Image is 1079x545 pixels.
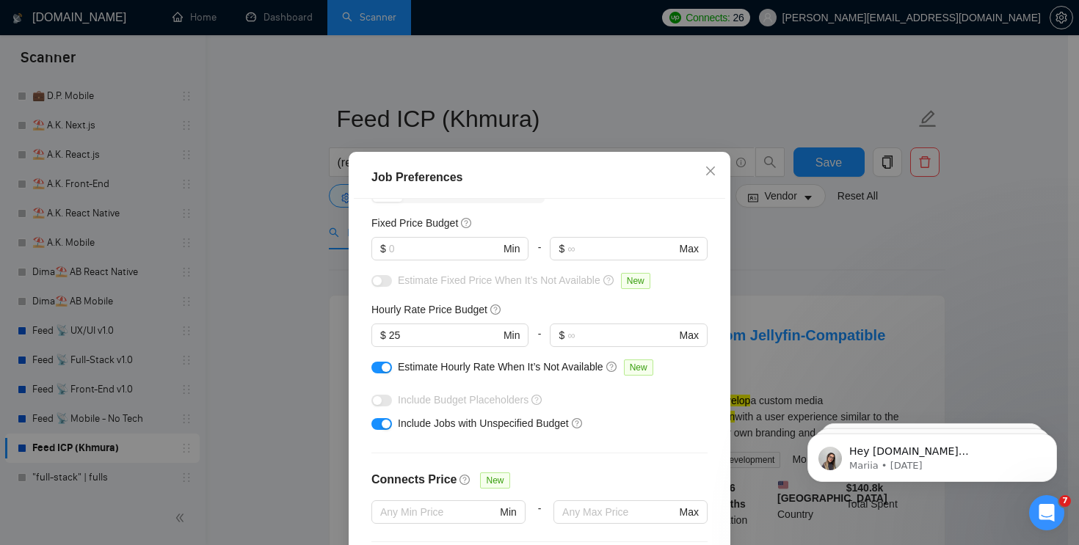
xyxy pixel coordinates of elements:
[459,474,471,486] span: question-circle
[398,417,569,429] span: Include Jobs with Unspecified Budget
[680,327,699,343] span: Max
[480,472,509,489] span: New
[461,217,473,229] span: question-circle
[531,394,543,406] span: question-circle
[398,361,603,373] span: Estimate Hourly Rate When It’s Not Available
[380,241,386,257] span: $
[398,274,600,286] span: Estimate Fixed Price When It’s Not Available
[1059,495,1071,507] span: 7
[567,327,676,343] input: ∞
[606,361,618,373] span: question-circle
[389,327,501,343] input: 0
[504,327,520,343] span: Min
[572,417,584,429] span: question-circle
[490,304,502,315] span: question-circle
[64,43,251,258] span: Hey [DOMAIN_NAME][EMAIL_ADDRESS][DOMAIN_NAME], Looks like your Upwork agency [DOMAIN_NAME] ran ou...
[371,215,458,231] h5: Fixed Price Budget
[526,500,553,541] div: -
[567,241,676,257] input: ∞
[559,241,564,257] span: $
[371,471,457,489] h4: Connects Price
[528,237,550,272] div: -
[64,56,253,70] p: Message from Mariia, sent 1w ago
[500,504,517,520] span: Min
[371,169,708,186] div: Job Preferences
[603,274,615,286] span: question-circle
[691,152,730,191] button: Close
[680,241,699,257] span: Max
[380,327,386,343] span: $
[680,504,699,520] span: Max
[624,359,653,376] span: New
[621,273,650,289] span: New
[1029,495,1064,530] iframe: Intercom live chat
[705,165,716,177] span: close
[562,504,676,520] input: Any Max Price
[504,241,520,257] span: Min
[528,323,550,359] div: -
[785,403,1079,505] iframe: Intercom notifications message
[559,327,564,343] span: $
[398,394,528,406] span: Include Budget Placeholders
[389,241,501,257] input: 0
[371,301,487,318] h5: Hourly Rate Price Budget
[380,504,497,520] input: Any Min Price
